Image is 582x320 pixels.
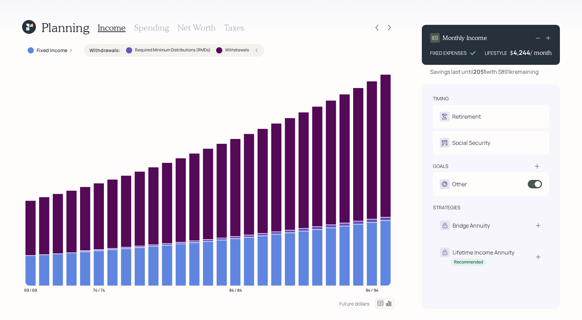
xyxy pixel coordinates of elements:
[41,20,89,35] h1: Planning
[430,68,539,76] div: Savings last until with $891k remaining
[513,48,531,57] div: 4,244
[433,163,448,170] div: goals
[433,204,460,211] div: strategies
[453,221,490,230] div: Bridge Annuity
[453,248,514,257] div: Lifetime Income Annuity
[224,23,244,33] h3: Taxes
[135,47,211,53] label: Required Minimum Distributions (RMDs)
[454,259,483,265] div: Recommended
[531,49,552,57] h4: / month
[98,23,126,33] h3: Income
[430,49,467,57] div: FIXED EXPENSES
[37,47,67,54] label: Fixed Income
[485,49,507,57] div: LIFESTYLE
[473,68,486,76] b: 2051
[89,47,120,54] label: Withdrawals :
[93,287,105,293] tspan: 74 / 74
[452,112,481,121] div: Retirement
[229,287,242,293] tspan: 84 / 84
[366,287,378,293] tspan: 94 / 94
[452,139,490,147] div: Social Security
[510,49,513,57] h4: $
[225,47,249,53] label: Withdrawals
[443,34,487,42] h4: Monthly Income
[433,95,449,102] div: timing
[452,180,467,188] div: Other
[24,287,37,293] tspan: 69 / 69
[177,23,216,33] h3: Net Worth
[339,300,369,307] div: Future dollars
[134,23,169,33] h3: Spending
